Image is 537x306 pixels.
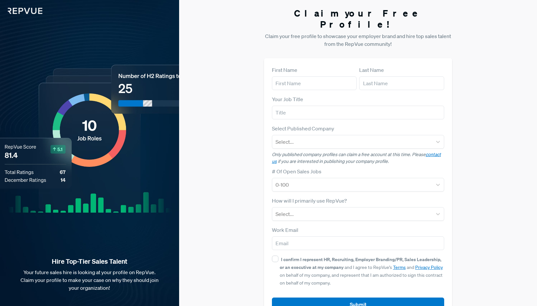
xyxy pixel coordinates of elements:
h3: Claim your Free Profile! [264,8,452,30]
input: First Name [272,76,357,90]
label: Last Name [359,66,384,74]
p: Only published company profiles can claim a free account at this time. Please if you are interest... [272,151,444,165]
label: # Of Open Sales Jobs [272,167,321,175]
label: Select Published Company [272,125,334,132]
a: Privacy Policy [415,264,443,270]
a: contact us [272,152,441,164]
input: Title [272,106,444,119]
input: Last Name [359,76,444,90]
span: and I agree to RepVue’s and on behalf of my company, and represent that I am authorized to sign t... [280,257,443,286]
p: Claim your free profile to showcase your employer brand and hire top sales talent from the RepVue... [264,32,452,48]
label: How will I primarily use RepVue? [272,197,347,205]
input: Email [272,236,444,250]
p: Your future sales hire is looking at your profile on RepVue. Claim your profile to make your case... [10,268,169,292]
strong: I confirm I represent HR, Recruiting, Employer Branding/PR, Sales Leadership, or an executive at ... [280,256,441,270]
label: Work Email [272,226,298,234]
a: Terms [393,264,406,270]
strong: Hire Top-Tier Sales Talent [10,257,169,266]
label: First Name [272,66,297,74]
label: Your Job Title [272,95,303,103]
